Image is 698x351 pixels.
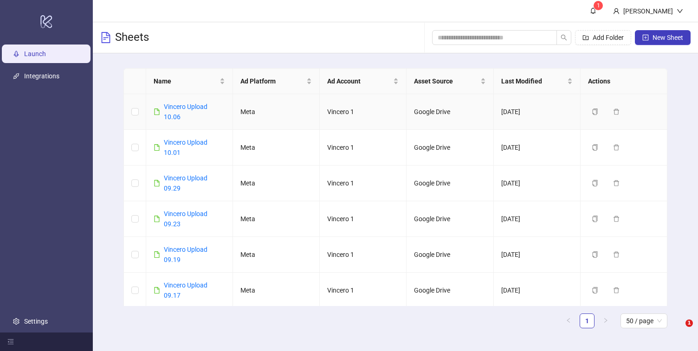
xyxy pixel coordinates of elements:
th: Ad Account [320,69,407,94]
a: Launch [24,51,46,58]
td: Google Drive [407,273,493,308]
td: Meta [233,130,320,166]
td: Google Drive [407,201,493,237]
a: 1 [580,314,594,328]
span: delete [613,287,620,294]
td: Meta [233,166,320,201]
td: [DATE] [494,130,581,166]
span: delete [613,144,620,151]
button: New Sheet [635,30,691,45]
button: Add Folder [575,30,631,45]
a: Vincero Upload 10.01 [164,139,207,156]
span: file [154,251,160,258]
span: copy [592,108,598,115]
td: Vincero 1 [320,273,407,308]
span: left [566,318,571,323]
td: Meta [233,273,320,308]
td: Meta [233,237,320,273]
td: Vincero 1 [320,166,407,201]
span: folder-add [582,34,589,41]
span: delete [613,108,620,115]
span: Last Modified [501,76,565,86]
td: [DATE] [494,237,581,273]
span: 1 [685,319,693,327]
a: Integrations [24,73,59,80]
span: copy [592,180,598,186]
a: Vincero Upload 09.17 [164,281,207,299]
td: Meta [233,201,320,237]
span: file [154,144,160,151]
span: Asset Source [414,76,478,86]
h3: Sheets [115,30,149,45]
span: New Sheet [653,34,683,41]
span: file [154,216,160,222]
iframe: Intercom live chat [666,319,689,342]
span: copy [592,216,598,222]
span: copy [592,287,598,294]
div: [PERSON_NAME] [620,6,677,16]
span: plus-square [642,34,649,41]
span: 1 [597,2,600,9]
td: Vincero 1 [320,237,407,273]
span: Ad Platform [240,76,304,86]
span: delete [613,251,620,258]
td: Google Drive [407,130,493,166]
span: down [677,8,683,14]
a: Vincero Upload 09.23 [164,210,207,228]
button: left [561,313,576,328]
th: Actions [581,69,667,94]
button: right [598,313,613,328]
li: 1 [580,313,595,328]
span: Ad Account [327,76,391,86]
span: bell [590,7,596,14]
span: Add Folder [593,34,624,41]
td: [DATE] [494,166,581,201]
th: Ad Platform [233,69,320,94]
span: file [154,287,160,294]
td: Vincero 1 [320,130,407,166]
li: Next Page [598,313,613,328]
td: [DATE] [494,94,581,130]
span: delete [613,216,620,222]
span: delete [613,180,620,186]
span: Name [154,76,218,86]
td: Vincero 1 [320,201,407,237]
a: Vincero Upload 09.19 [164,246,207,263]
span: copy [592,251,598,258]
span: file [154,180,160,186]
span: 50 / page [626,314,662,328]
th: Name [146,69,233,94]
span: file [154,108,160,115]
span: user [613,8,620,14]
span: file-text [100,32,111,43]
li: Previous Page [561,313,576,328]
span: copy [592,144,598,151]
td: Meta [233,94,320,130]
td: [DATE] [494,273,581,308]
a: Vincero Upload 09.29 [164,174,207,192]
div: Page Size [620,313,667,328]
span: search [561,34,567,41]
td: Google Drive [407,94,493,130]
a: Settings [24,318,48,325]
td: Vincero 1 [320,94,407,130]
td: Google Drive [407,166,493,201]
th: Last Modified [494,69,581,94]
th: Asset Source [407,69,493,94]
span: right [603,318,608,323]
sup: 1 [594,1,603,10]
span: menu-fold [7,338,14,345]
td: [DATE] [494,201,581,237]
a: Vincero Upload 10.06 [164,103,207,121]
td: Google Drive [407,237,493,273]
